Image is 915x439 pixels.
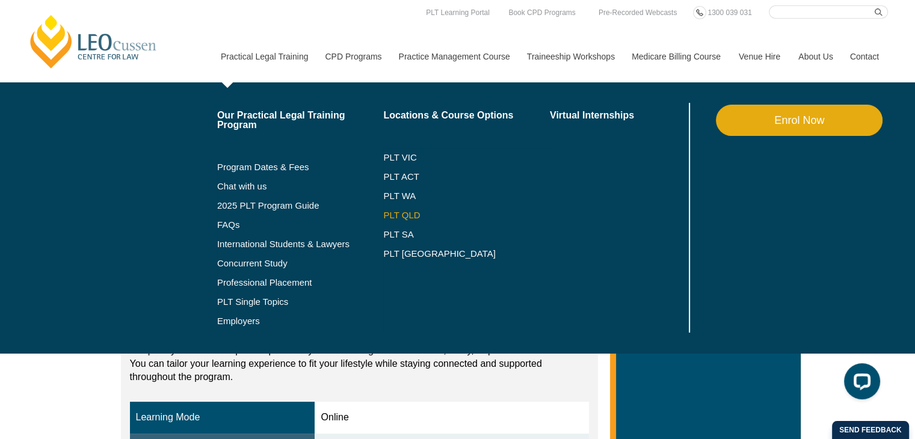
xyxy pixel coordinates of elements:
a: Professional Placement [217,278,384,287]
a: International Students & Lawyers [217,239,384,249]
a: PLT Single Topics [217,297,384,307]
a: Practice Management Course [390,31,518,82]
a: 2025 PLT Program Guide [217,201,354,210]
a: PLT Learning Portal [423,6,493,19]
a: About Us [789,31,841,82]
a: Traineeship Workshops [518,31,623,82]
a: Medicare Billing Course [623,31,730,82]
a: Program Dates & Fees [217,162,384,172]
a: Pre-Recorded Webcasts [596,6,680,19]
iframe: LiveChat chat widget [834,358,885,409]
a: Book CPD Programs [505,6,578,19]
a: Virtual Internships [550,111,686,120]
a: FAQs [217,220,384,230]
a: CPD Programs [316,31,389,82]
a: PLT WA [383,191,520,201]
a: PLT QLD [383,210,550,220]
a: PLT [GEOGRAPHIC_DATA] [383,249,550,259]
a: Locations & Course Options [383,111,550,120]
a: Venue Hire [730,31,789,82]
a: PLT ACT [383,172,550,182]
a: Practical Legal Training [212,31,316,82]
a: Employers [217,316,384,326]
a: [PERSON_NAME] Centre for Law [27,13,160,70]
a: Contact [841,31,888,82]
a: Chat with us [217,182,384,191]
div: Online [321,411,583,425]
a: PLT VIC [383,153,550,162]
a: PLT SA [383,230,550,239]
a: Our Practical Legal Training Program [217,111,384,130]
div: Learning Mode [136,411,309,425]
a: 1300 039 031 [704,6,754,19]
span: 1300 039 031 [707,8,751,17]
a: Concurrent Study [217,259,384,268]
a: Enrol Now [716,105,883,136]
